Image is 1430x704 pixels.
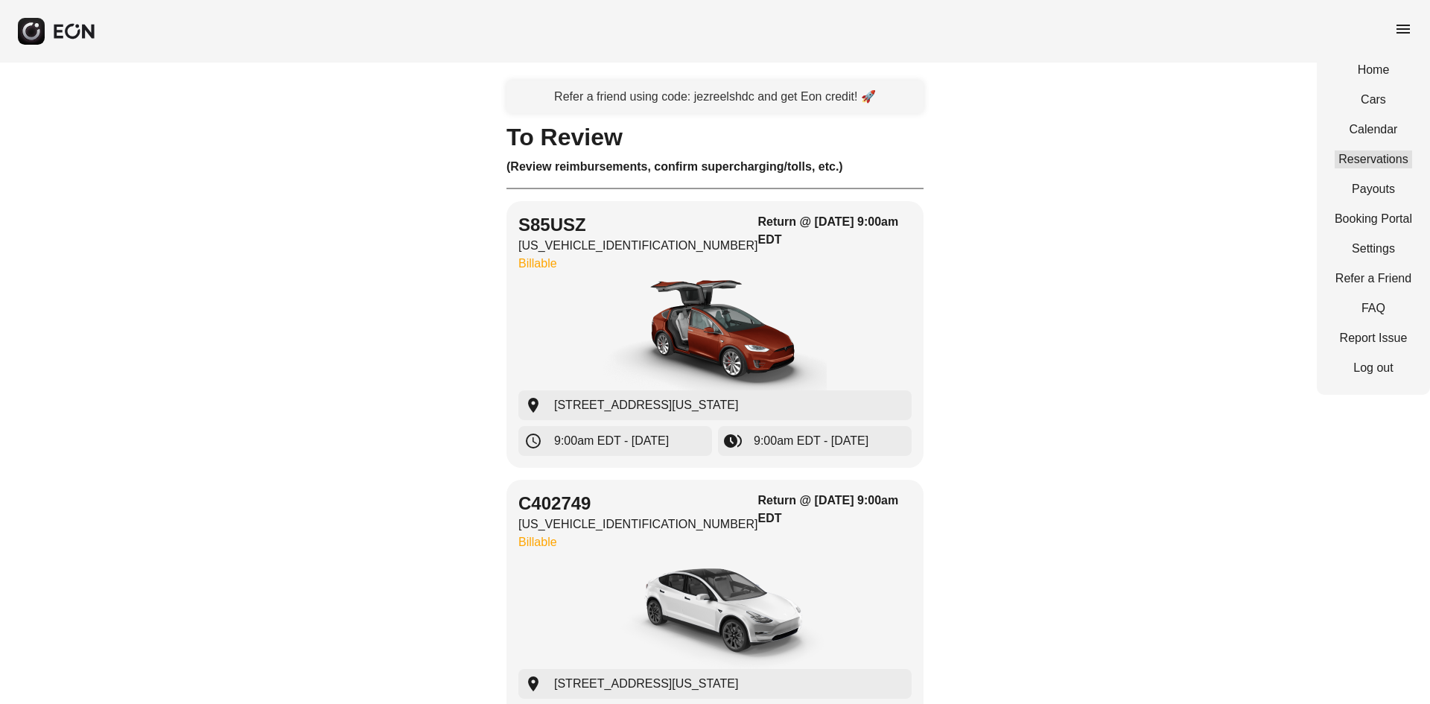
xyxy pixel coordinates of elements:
[1335,61,1412,79] a: Home
[1335,359,1412,377] a: Log out
[506,128,924,146] h1: To Review
[754,432,868,450] span: 9:00am EDT - [DATE]
[1335,150,1412,168] a: Reservations
[506,158,924,176] h3: (Review reimbursements, confirm supercharging/tolls, etc.)
[524,432,542,450] span: schedule
[524,396,542,414] span: location_on
[554,675,738,693] span: [STREET_ADDRESS][US_STATE]
[603,279,827,390] img: car
[524,675,542,693] span: location_on
[518,255,758,273] p: Billable
[506,201,924,468] button: S85USZ[US_VEHICLE_IDENTIFICATION_NUMBER]BillableReturn @ [DATE] 9:00am EDTcar[STREET_ADDRESS][US_...
[758,213,912,249] h3: Return @ [DATE] 9:00am EDT
[518,213,758,237] h2: S85USZ
[1335,270,1412,288] a: Refer a Friend
[1335,121,1412,139] a: Calendar
[518,492,758,516] h2: C402749
[758,492,912,527] h3: Return @ [DATE] 9:00am EDT
[1335,329,1412,347] a: Report Issue
[1335,91,1412,109] a: Cars
[518,237,758,255] p: [US_VEHICLE_IDENTIFICATION_NUMBER]
[603,557,827,669] img: car
[1335,180,1412,198] a: Payouts
[554,396,738,414] span: [STREET_ADDRESS][US_STATE]
[1335,299,1412,317] a: FAQ
[1335,210,1412,228] a: Booking Portal
[1335,240,1412,258] a: Settings
[518,533,758,551] p: Billable
[1394,20,1412,38] span: menu
[518,516,758,533] p: [US_VEHICLE_IDENTIFICATION_NUMBER]
[506,80,924,113] a: Refer a friend using code: jezreelshdc and get Eon credit! 🚀
[724,432,742,450] span: browse_gallery
[554,432,669,450] span: 9:00am EDT - [DATE]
